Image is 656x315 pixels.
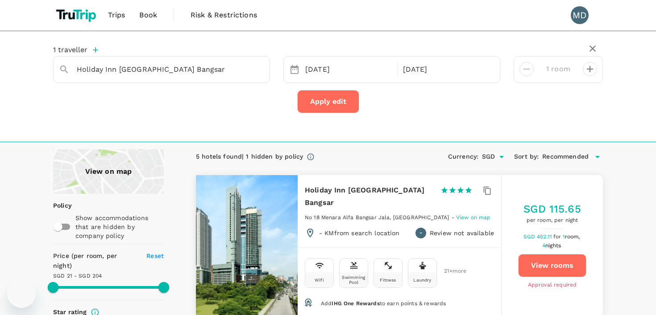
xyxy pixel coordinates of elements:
[305,184,433,209] h6: Holiday Inn [GEOGRAPHIC_DATA] Bangsar
[75,213,163,240] p: Show accommodations that are hidden by company policy
[53,149,164,194] a: View on map
[430,229,494,237] p: Review not available
[380,278,396,282] div: Fitness
[419,229,422,237] span: -
[565,233,580,240] span: room,
[399,61,493,78] div: [DATE]
[7,279,36,308] iframe: Button to launch messaging window
[139,10,157,20] span: Book
[542,152,589,162] span: Recommended
[541,62,576,76] input: Add rooms
[302,61,395,78] div: [DATE]
[413,278,431,282] div: Laundry
[77,62,239,76] input: Search cities, hotels, work locations
[495,151,508,163] button: Open
[456,214,491,221] span: View on map
[553,233,562,240] span: for
[583,62,597,76] button: decrease
[263,69,265,70] button: Open
[523,202,581,216] h5: SGD 115.65
[444,268,457,274] span: 21 + more
[452,214,456,221] span: -
[319,229,400,237] p: - KM from search location
[53,45,98,54] button: 1 traveller
[448,152,478,162] h6: Currency :
[563,233,581,240] span: 1
[191,10,257,20] span: Risk & Restrictions
[523,233,554,240] span: SGD 452.11
[571,6,589,24] div: MD
[523,216,581,225] span: per room, per night
[332,300,379,307] span: IHG One Rewards
[146,252,164,259] span: Reset
[53,5,101,25] img: TruTrip logo
[53,201,59,210] p: Policy
[545,242,561,249] span: nights
[53,251,136,271] h6: Price (per room, per night)
[456,213,491,221] a: View on map
[518,254,586,277] button: View rooms
[108,10,125,20] span: Trips
[542,242,562,249] span: 4
[514,152,539,162] h6: Sort by :
[321,300,446,307] span: Add to earn points & rewards
[315,278,324,282] div: Wifi
[196,152,303,162] div: 5 hotels found | 1 hidden by policy
[53,273,102,279] span: SGD 21 - SGD 204
[297,90,359,113] button: Apply edit
[305,214,449,221] span: No 18 Menara Alfa Bangsar Jala, [GEOGRAPHIC_DATA]
[341,275,366,285] div: Swimming Pool
[528,281,577,290] span: Approval required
